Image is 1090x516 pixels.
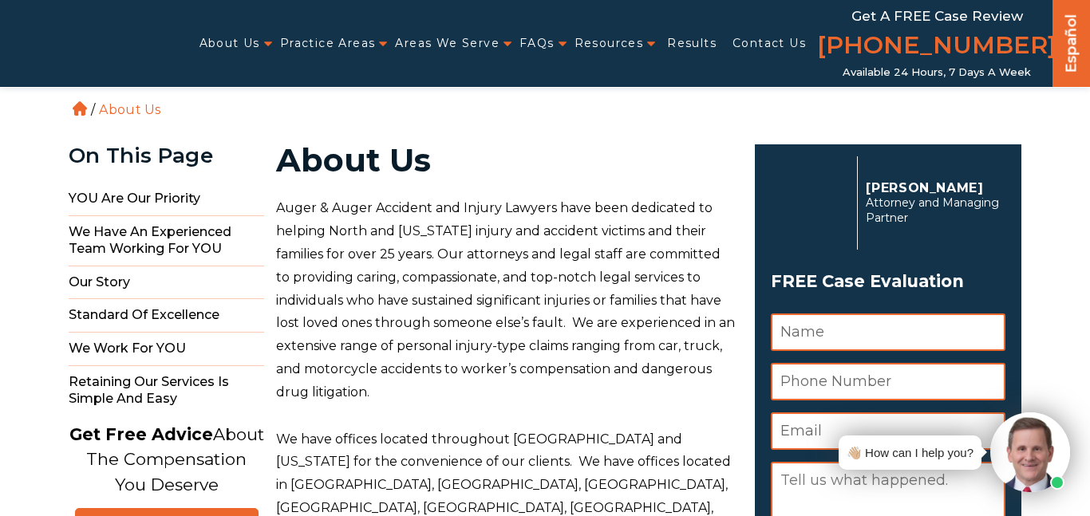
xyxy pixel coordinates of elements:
[771,313,1005,351] input: Name
[69,266,264,300] span: Our Story
[69,216,264,266] span: We Have An Experienced Team Working For YOU
[771,412,1005,450] input: Email
[69,144,264,167] div: On This Page
[10,30,188,57] img: Auger & Auger Accident and Injury Lawyers Logo
[69,299,264,333] span: Standard of Excellence
[866,180,1005,195] p: [PERSON_NAME]
[990,412,1070,492] img: Intaker widget Avatar
[199,27,260,60] a: About Us
[395,27,500,60] a: Areas We Serve
[851,8,1023,24] span: Get a FREE Case Review
[73,101,87,116] a: Home
[847,442,973,463] div: 👋🏼 How can I help you?
[69,366,264,416] span: Retaining Our Services Is Simple and Easy
[771,266,1005,297] span: FREE Case Evaluation
[69,422,264,498] p: About The Compensation You Deserve
[69,424,213,444] strong: Get Free Advice
[771,163,850,242] img: Herbert Auger
[69,183,264,216] span: YOU Are Our Priority
[575,27,644,60] a: Resources
[733,27,806,60] a: Contact Us
[280,27,376,60] a: Practice Areas
[276,200,735,399] span: Auger & Auger Accident and Injury Lawyers have been dedicated to helping North and [US_STATE] inj...
[771,363,1005,400] input: Phone Number
[667,27,717,60] a: Results
[95,102,164,117] li: About Us
[866,195,1005,226] span: Attorney and Managing Partner
[276,144,736,176] h1: About Us
[843,66,1031,79] span: Available 24 Hours, 7 Days a Week
[519,27,555,60] a: FAQs
[817,28,1056,66] a: [PHONE_NUMBER]
[69,333,264,366] span: We Work For YOU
